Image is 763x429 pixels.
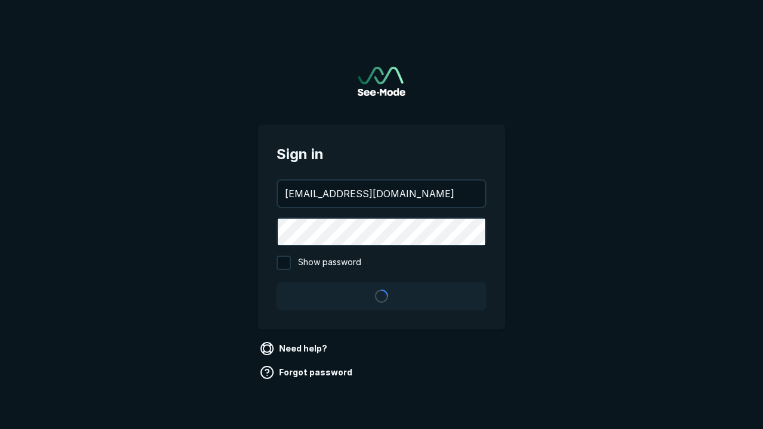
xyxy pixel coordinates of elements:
span: Sign in [277,144,486,165]
span: Show password [298,256,361,270]
a: Need help? [258,339,332,358]
img: See-Mode Logo [358,67,405,96]
a: Go to sign in [358,67,405,96]
input: your@email.com [278,181,485,207]
a: Forgot password [258,363,357,382]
